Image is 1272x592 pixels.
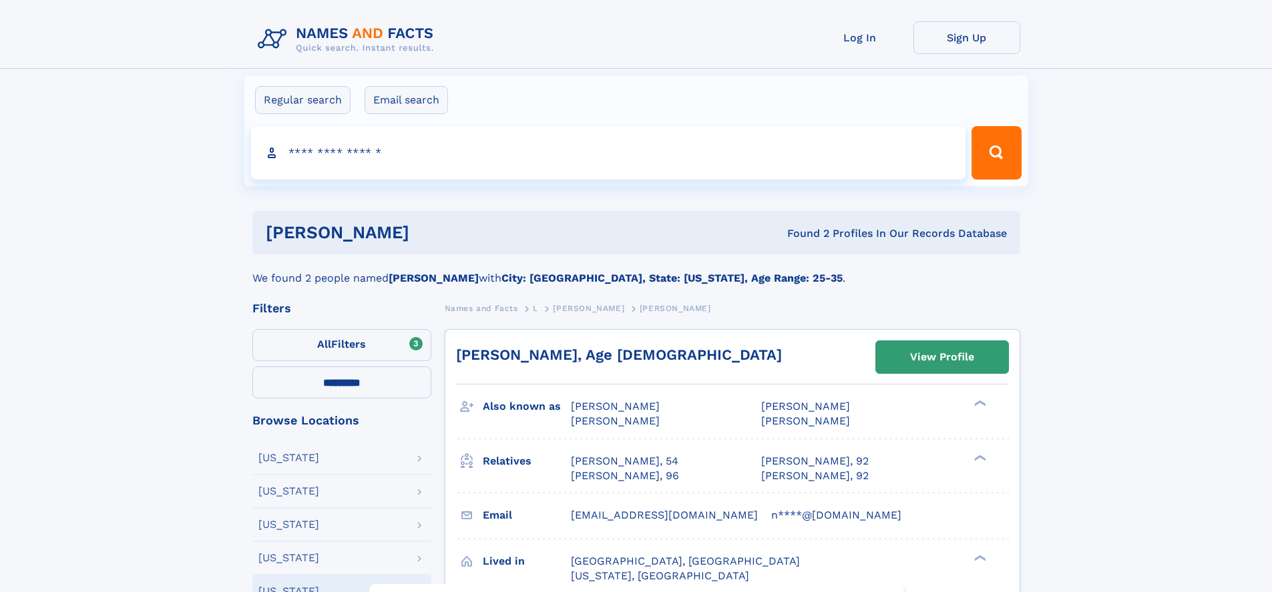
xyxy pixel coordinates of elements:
[640,304,711,313] span: [PERSON_NAME]
[252,254,1020,286] div: We found 2 people named with .
[571,555,800,567] span: [GEOGRAPHIC_DATA], [GEOGRAPHIC_DATA]
[913,21,1020,54] a: Sign Up
[971,453,987,462] div: ❯
[266,224,598,241] h1: [PERSON_NAME]
[456,346,782,363] a: [PERSON_NAME], Age [DEMOGRAPHIC_DATA]
[971,553,987,562] div: ❯
[255,86,351,114] label: Regular search
[761,414,850,427] span: [PERSON_NAME]
[258,453,319,463] div: [US_STATE]
[365,86,448,114] label: Email search
[553,300,624,316] a: [PERSON_NAME]
[761,400,850,412] span: [PERSON_NAME]
[761,454,869,469] a: [PERSON_NAME], 92
[571,469,679,483] a: [PERSON_NAME], 96
[445,300,518,316] a: Names and Facts
[251,126,966,180] input: search input
[483,504,571,527] h3: Email
[258,519,319,530] div: [US_STATE]
[910,342,974,372] div: View Profile
[761,469,869,483] a: [PERSON_NAME], 92
[571,509,758,521] span: [EMAIL_ADDRESS][DOMAIN_NAME]
[501,272,843,284] b: City: [GEOGRAPHIC_DATA], State: [US_STATE], Age Range: 25-35
[571,414,660,427] span: [PERSON_NAME]
[972,126,1021,180] button: Search Button
[483,550,571,573] h3: Lived in
[571,400,660,412] span: [PERSON_NAME]
[807,21,913,54] a: Log In
[317,338,331,350] span: All
[598,226,1007,241] div: Found 2 Profiles In Our Records Database
[252,329,431,361] label: Filters
[258,486,319,497] div: [US_STATE]
[252,414,431,426] div: Browse Locations
[252,302,431,314] div: Filters
[553,304,624,313] span: [PERSON_NAME]
[533,304,538,313] span: L
[252,21,445,57] img: Logo Names and Facts
[483,450,571,473] h3: Relatives
[389,272,479,284] b: [PERSON_NAME]
[483,395,571,418] h3: Also known as
[533,300,538,316] a: L
[971,399,987,408] div: ❯
[258,553,319,563] div: [US_STATE]
[571,454,678,469] a: [PERSON_NAME], 54
[876,341,1008,373] a: View Profile
[571,569,749,582] span: [US_STATE], [GEOGRAPHIC_DATA]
